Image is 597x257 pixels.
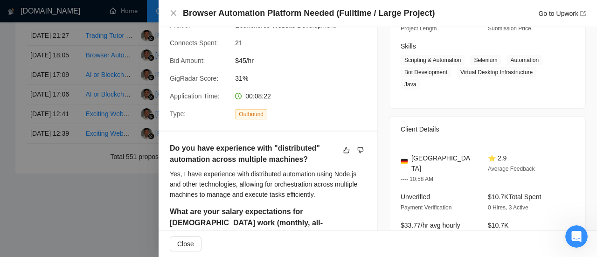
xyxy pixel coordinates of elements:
div: Закрыть [160,15,177,32]
div: Обычно мы отвечаем в течение менее минуты [19,143,156,163]
span: 21 [235,38,375,48]
button: Close [170,9,177,17]
img: logo [19,18,34,33]
h5: What are your salary expectations for [DEMOGRAPHIC_DATA] work (monthly, all-incl) ? [170,206,337,240]
span: ---- 10:58 AM [401,176,433,182]
span: ⭐ 2.9 [488,154,507,162]
iframe: Intercom live chat [565,225,588,248]
span: 00:08:22 [245,92,271,100]
span: Connects Spent: [170,39,218,47]
span: Close [177,239,194,249]
span: Outbound [235,109,267,119]
span: $10.7K Total Spent [488,193,541,201]
span: Automation [507,55,542,65]
span: $10.7K [488,222,508,229]
span: Average Feedback [488,166,535,172]
span: Bot Development [401,67,451,77]
span: like [343,146,350,154]
div: Отправить сообщениеОбычно мы отвечаем в течение менее минуты [9,125,177,171]
div: Client Details [401,117,574,142]
button: dislike [355,145,366,156]
button: Помощь [125,171,187,208]
span: GigRadar Score: [170,75,218,82]
h5: Do you have experience with "distributed" automation across multiple machines? [170,143,337,165]
span: $33.77/hr avg hourly rate paid [401,222,460,239]
img: Profile image for Nazar [118,15,136,34]
div: Yes, I have experience with distributed automation using Node.js and other technologies, allowing... [170,169,366,200]
span: 31% [235,73,375,83]
a: Go to Upworkexport [538,10,586,17]
span: close [170,9,177,17]
span: Profile: [170,21,190,29]
span: Главная [16,194,47,201]
span: Virtual Desktop Infrastructure [457,67,536,77]
img: 🇩🇪 [401,158,408,165]
span: Project Length [401,25,437,32]
button: Close [170,236,201,251]
span: Application Time: [170,92,220,100]
span: Skills [401,42,416,50]
span: 0 Hires, 3 Active [488,204,528,211]
span: Selenium [470,55,501,65]
span: Unverified [401,193,430,201]
span: Чат [87,194,99,201]
span: $45/hr [235,56,375,66]
button: Чат [62,171,124,208]
span: Scripting & Automation [401,55,465,65]
span: Type: [170,110,186,118]
span: Помощь [141,194,169,201]
span: export [580,11,586,16]
span: [GEOGRAPHIC_DATA] [411,153,473,174]
button: like [341,145,352,156]
span: Submission Price [488,25,531,32]
p: Здравствуйте! 👋 [19,66,168,82]
p: Чем мы можем помочь? [19,82,168,114]
h4: Browser Automation Platform Needed (Fulltime / Large Project) [183,7,435,19]
span: clock-circle [235,93,242,99]
img: Profile image for Iryna [135,15,154,34]
span: Payment Verification [401,204,451,211]
span: dislike [357,146,364,154]
span: Java [401,79,420,90]
span: Bid Amount: [170,57,205,64]
div: Отправить сообщение [19,133,156,143]
img: Profile image for Oleksandr [100,15,118,34]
